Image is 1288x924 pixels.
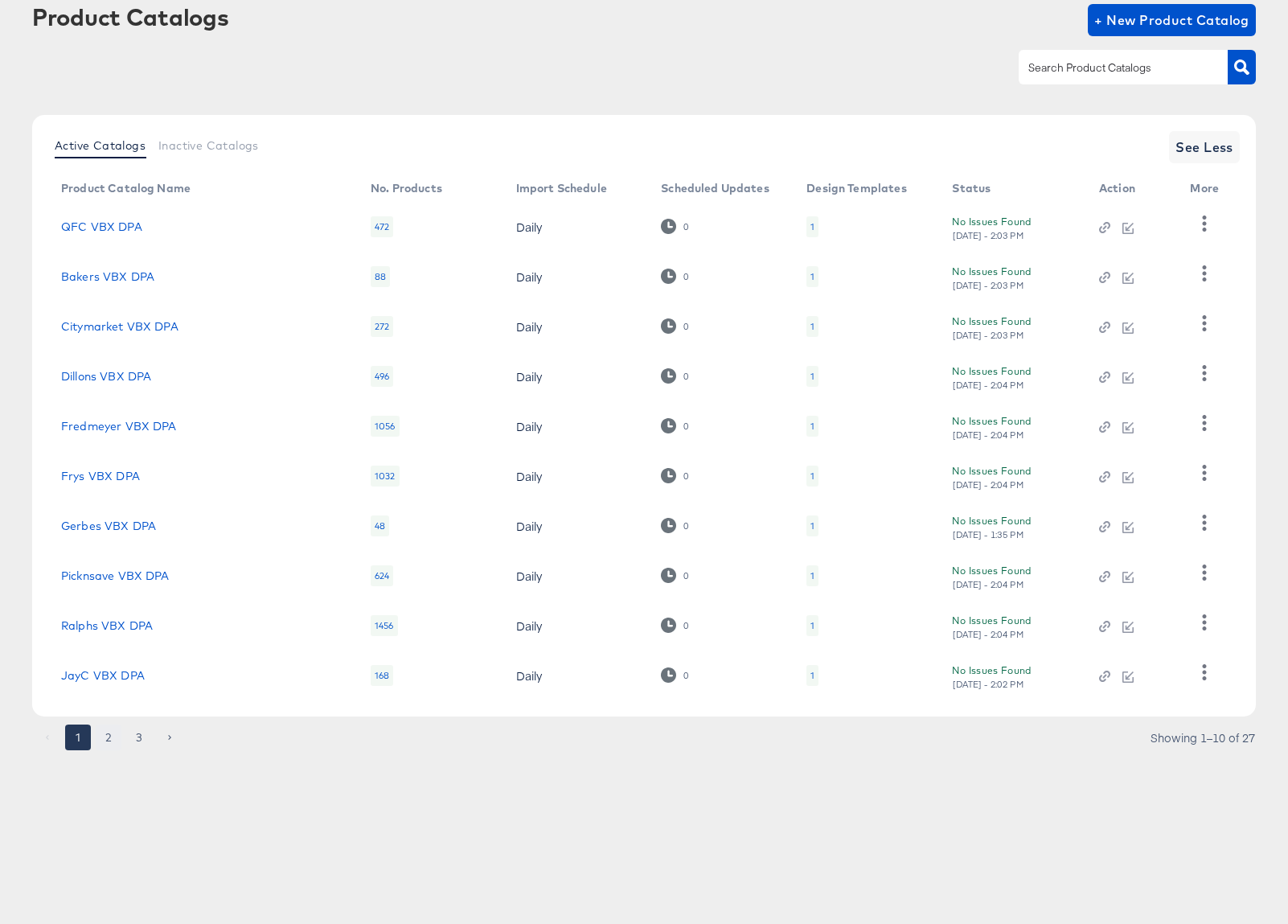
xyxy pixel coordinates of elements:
td: Daily [503,451,649,501]
div: 1456 [371,615,398,636]
div: Scheduled Updates [661,182,769,195]
button: + New Product Catalog [1088,4,1256,36]
div: 1 [810,320,814,333]
td: Daily [503,302,649,351]
div: 1 [810,420,814,433]
div: 0 [683,271,689,282]
div: 1 [810,220,814,233]
button: Go to page 3 [126,725,152,750]
th: More [1177,176,1238,202]
button: Go to page 2 [96,725,121,750]
button: See Less [1169,131,1240,163]
a: Bakers VBX DPA [61,270,154,283]
div: 1 [806,416,818,437]
div: Product Catalog Name [61,182,191,195]
td: Daily [503,601,649,651]
a: Frys VBX DPA [61,470,140,483]
div: Showing 1–10 of 27 [1150,732,1256,743]
a: JayC VBX DPA [61,669,145,682]
div: 1 [810,370,814,383]
div: Import Schedule [516,182,607,195]
a: Dillons VBX DPA [61,370,151,383]
div: 0 [661,518,689,533]
span: Active Catalogs [55,139,146,152]
a: QFC VBX DPA [61,220,142,233]
input: Search Product Catalogs [1025,59,1196,77]
div: 0 [661,318,689,334]
div: 624 [371,565,393,586]
div: 1 [810,619,814,632]
td: Daily [503,351,649,401]
div: Product Catalogs [32,4,228,30]
span: Inactive Catalogs [158,139,259,152]
div: 496 [371,366,393,387]
div: 0 [683,670,689,681]
td: Daily [503,401,649,451]
span: See Less [1175,136,1233,158]
div: 88 [371,266,390,287]
div: 1 [810,270,814,283]
div: 1 [806,316,818,337]
td: Daily [503,202,649,252]
a: Picknsave VBX DPA [61,569,170,582]
button: page 1 [65,725,91,750]
div: 1 [806,366,818,387]
div: 1 [806,615,818,636]
div: 0 [683,371,689,382]
div: 472 [371,216,393,237]
a: Gerbes VBX DPA [61,519,156,532]
div: 0 [683,520,689,532]
div: 1 [806,665,818,686]
div: 1056 [371,416,400,437]
button: Go to next page [157,725,183,750]
td: Daily [503,651,649,700]
div: 0 [661,468,689,483]
div: 0 [661,568,689,583]
th: Status [939,176,1086,202]
div: 0 [683,570,689,581]
div: 0 [661,219,689,234]
div: 0 [683,620,689,631]
div: 1 [810,470,814,483]
div: 1 [806,515,818,536]
div: 1 [810,669,814,682]
div: 1 [810,519,814,532]
div: 1032 [371,466,400,487]
a: Citymarket VBX DPA [61,320,178,333]
td: Daily [503,551,649,601]
span: + New Product Catalog [1094,9,1249,31]
th: Action [1086,176,1177,202]
div: No. Products [371,182,442,195]
div: 1 [806,216,818,237]
div: 0 [661,269,689,284]
div: 0 [661,667,689,683]
div: 0 [683,470,689,482]
td: Daily [503,252,649,302]
div: 48 [371,515,389,536]
div: 0 [661,418,689,433]
div: 1 [806,466,818,487]
div: 1 [806,266,818,287]
div: 0 [683,421,689,432]
a: Ralphs VBX DPA [61,619,153,632]
div: 0 [683,221,689,232]
nav: pagination navigation [32,725,185,750]
div: 0 [683,321,689,332]
a: Fredmeyer VBX DPA [61,420,177,433]
div: 0 [661,618,689,633]
div: 168 [371,665,393,686]
div: Design Templates [806,182,906,195]
div: 1 [806,565,818,586]
td: Daily [503,501,649,551]
div: 0 [661,368,689,384]
div: 1 [810,569,814,582]
div: 272 [371,316,393,337]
